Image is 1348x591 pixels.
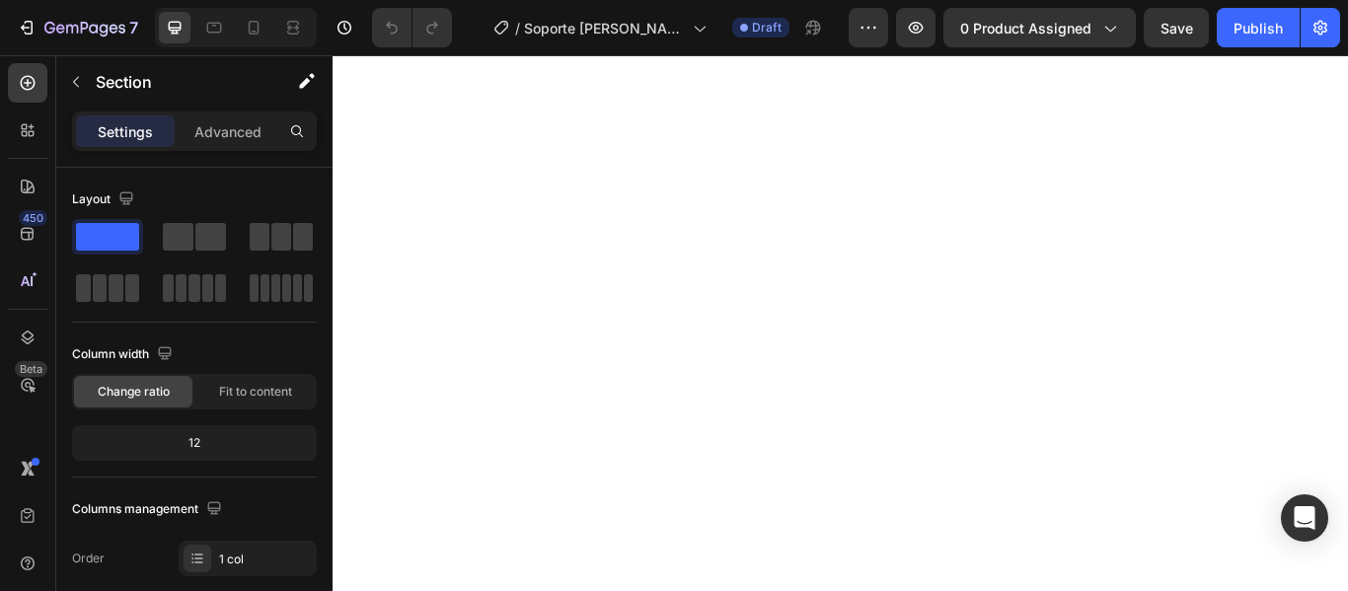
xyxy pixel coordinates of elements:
[19,210,47,226] div: 450
[129,16,138,39] p: 7
[72,186,138,213] div: Layout
[98,383,170,401] span: Change ratio
[98,121,153,142] p: Settings
[219,383,292,401] span: Fit to content
[1281,494,1328,542] div: Open Intercom Messenger
[15,361,47,377] div: Beta
[960,18,1091,38] span: 0 product assigned
[1161,20,1193,37] span: Save
[943,8,1136,47] button: 0 product assigned
[76,429,313,457] div: 12
[515,18,520,38] span: /
[219,551,312,568] div: 1 col
[194,121,262,142] p: Advanced
[8,8,147,47] button: 7
[72,496,226,523] div: Columns management
[96,70,258,94] p: Section
[72,550,105,567] div: Order
[372,8,452,47] div: Undo/Redo
[72,341,177,368] div: Column width
[1234,18,1283,38] div: Publish
[333,55,1348,591] iframe: Design area
[752,19,782,37] span: Draft
[524,18,685,38] span: Soporte [PERSON_NAME]
[1144,8,1209,47] button: Save
[1217,8,1300,47] button: Publish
